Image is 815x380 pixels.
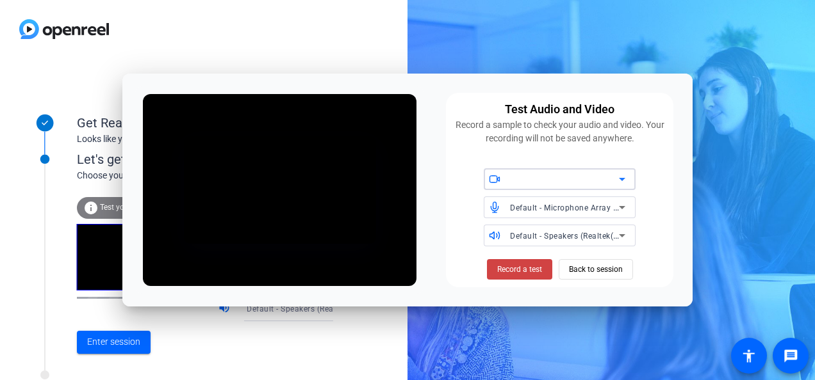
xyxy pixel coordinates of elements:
span: Default - Microphone Array (AMD Audio Device) [510,202,687,212]
button: Record a test [487,259,552,280]
div: Test Audio and Video [505,100,614,118]
mat-icon: message [783,348,798,363]
span: Record a test [497,264,542,275]
button: Back to session [559,259,633,280]
mat-icon: volume_up [218,301,233,317]
span: Default - Speakers (Realtek(R) Audio) [247,303,385,313]
mat-icon: info [83,200,99,216]
div: Let's get connected. [77,150,359,169]
span: Default - Speakers (Realtek(R) Audio) [510,230,648,241]
mat-icon: accessibility [741,348,757,363]
div: Looks like you've been invited to join [77,132,333,146]
div: Get Ready! [77,113,333,132]
span: Back to session [569,257,623,281]
div: Record a sample to check your audio and video. Your recording will not be saved anywhere. [454,118,666,145]
div: Choose your settings [77,169,359,182]
span: Enter session [87,335,140,349]
span: Test your audio and video [100,203,189,212]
